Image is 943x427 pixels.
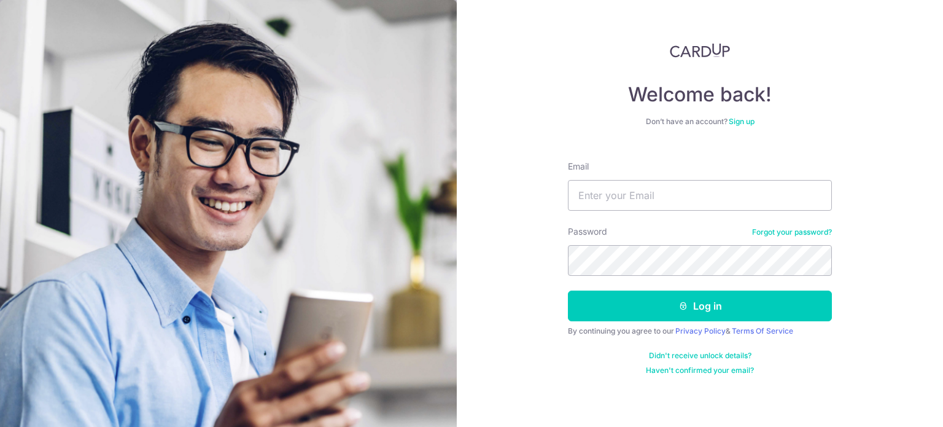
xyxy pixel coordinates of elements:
[646,366,754,375] a: Haven't confirmed your email?
[670,43,730,58] img: CardUp Logo
[732,326,793,335] a: Terms Of Service
[568,82,832,107] h4: Welcome back!
[568,291,832,321] button: Log in
[675,326,726,335] a: Privacy Policy
[729,117,755,126] a: Sign up
[568,225,607,238] label: Password
[649,351,751,361] a: Didn't receive unlock details?
[568,160,589,173] label: Email
[568,326,832,336] div: By continuing you agree to our &
[568,117,832,127] div: Don’t have an account?
[752,227,832,237] a: Forgot your password?
[568,180,832,211] input: Enter your Email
